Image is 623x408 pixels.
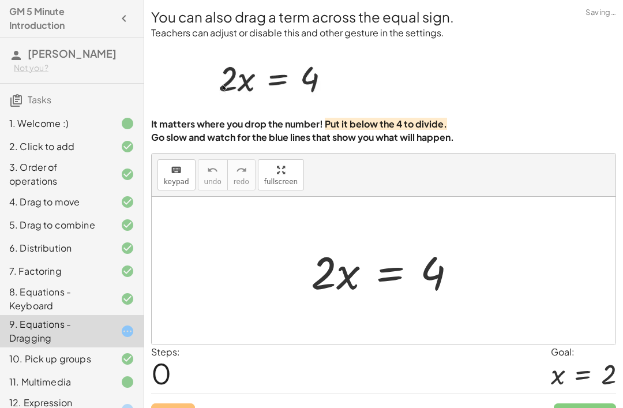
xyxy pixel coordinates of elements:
[164,178,189,186] span: keypad
[121,264,134,278] i: Task finished and correct.
[9,218,102,232] div: 5. Drag to combine
[9,117,102,130] div: 1. Welcome :)
[121,352,134,366] i: Task finished and correct.
[121,195,134,209] i: Task finished and correct.
[9,375,102,389] div: 11. Multimedia
[9,140,102,154] div: 2. Click to add
[9,264,102,278] div: 7. Factoring
[121,167,134,181] i: Task finished and correct.
[151,118,323,130] strong: It matters where you drop the number!
[151,131,454,143] strong: Go slow and watch for the blue lines that show you what will happen.
[121,140,134,154] i: Task finished and correct.
[198,159,228,190] button: undoundo
[121,292,134,306] i: Task finished and correct.
[204,178,222,186] span: undo
[258,159,304,190] button: fullscreen
[207,163,218,177] i: undo
[227,159,256,190] button: redoredo
[264,178,298,186] span: fullscreen
[234,178,249,186] span: redo
[151,355,171,391] span: 0
[551,345,616,359] div: Goal:
[586,7,616,18] span: Saving…
[121,324,134,338] i: Task started.
[9,5,114,32] h4: GM 5 Minute Introduction
[121,375,134,389] i: Task finished.
[28,47,117,60] span: [PERSON_NAME]
[28,93,51,106] span: Tasks
[9,241,102,255] div: 6. Distribution
[207,40,338,114] img: f04a247ee762580a19906ee7ff734d5e81d48765f791dad02b27e08effb4d988.webp
[9,160,102,188] div: 3. Order of operations
[157,159,196,190] button: keyboardkeypad
[151,27,616,40] p: Teachers can adjust or disable this and other gesture in the settings.
[9,317,102,345] div: 9. Equations - Dragging
[151,346,180,358] label: Steps:
[121,117,134,130] i: Task finished.
[236,163,247,177] i: redo
[151,7,616,27] h2: You can also drag a term across the equal sign.
[121,241,134,255] i: Task finished and correct.
[121,218,134,232] i: Task finished and correct.
[325,118,447,130] strong: Put it below the 4 to divide.
[14,62,134,74] div: Not you?
[9,352,102,366] div: 10. Pick up groups
[171,163,182,177] i: keyboard
[9,195,102,209] div: 4. Drag to move
[9,285,102,313] div: 8. Equations - Keyboard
